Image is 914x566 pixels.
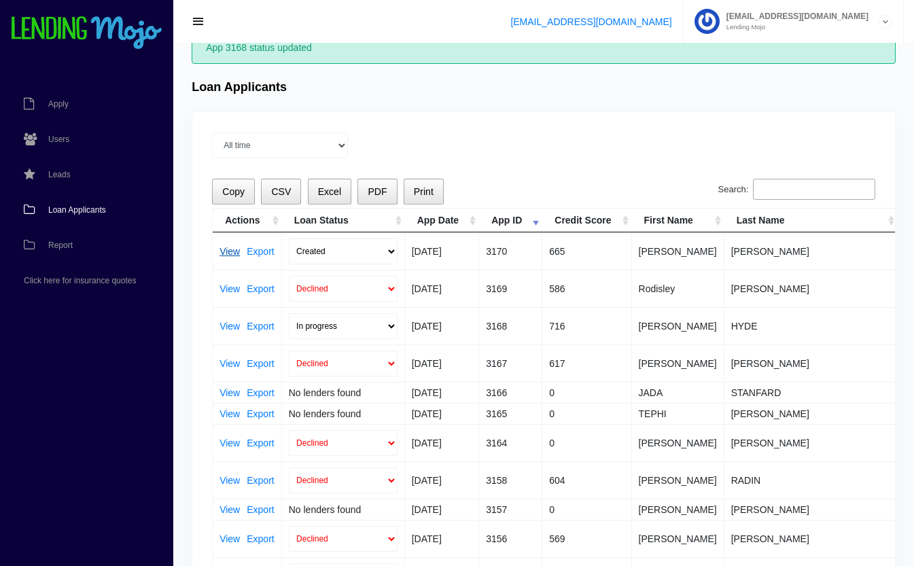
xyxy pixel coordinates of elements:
[219,247,240,256] a: View
[718,179,875,200] label: Search:
[632,209,724,232] th: First Name: activate to sort column ascending
[282,403,405,424] td: No lenders found
[479,499,542,520] td: 3157
[632,520,724,557] td: [PERSON_NAME]
[479,403,542,424] td: 3165
[724,520,898,557] td: [PERSON_NAME]
[632,344,724,382] td: [PERSON_NAME]
[213,209,282,232] th: Actions: activate to sort column ascending
[542,232,631,270] td: 665
[724,209,898,232] th: Last Name: activate to sort column ascending
[48,171,71,179] span: Leads
[414,186,434,197] span: Print
[724,344,898,382] td: [PERSON_NAME]
[542,499,631,520] td: 0
[632,403,724,424] td: TEPHI
[724,424,898,461] td: [PERSON_NAME]
[282,499,405,520] td: No lenders found
[405,461,479,499] td: [DATE]
[632,382,724,403] td: JADA
[219,505,240,514] a: View
[219,388,240,397] a: View
[753,179,875,200] input: Search:
[219,321,240,331] a: View
[720,24,868,31] small: Lending Mojo
[405,344,479,382] td: [DATE]
[479,520,542,557] td: 3156
[271,186,291,197] span: CSV
[479,344,542,382] td: 3167
[405,499,479,520] td: [DATE]
[247,321,274,331] a: Export
[724,499,898,520] td: [PERSON_NAME]
[632,307,724,344] td: [PERSON_NAME]
[282,209,405,232] th: Loan Status: activate to sort column ascending
[542,307,631,344] td: 716
[724,307,898,344] td: HYDE
[720,12,868,20] span: [EMAIL_ADDRESS][DOMAIN_NAME]
[405,403,479,424] td: [DATE]
[632,232,724,270] td: [PERSON_NAME]
[405,270,479,307] td: [DATE]
[724,382,898,403] td: STANFARD
[219,359,240,368] a: View
[632,461,724,499] td: [PERSON_NAME]
[542,461,631,499] td: 604
[405,307,479,344] td: [DATE]
[479,209,542,232] th: App ID: activate to sort column ascending
[219,284,240,294] a: View
[219,534,240,544] a: View
[192,80,287,95] h4: Loan Applicants
[724,461,898,499] td: RADIN
[247,409,274,419] a: Export
[48,241,73,249] span: Report
[247,534,274,544] a: Export
[405,520,479,557] td: [DATE]
[542,520,631,557] td: 569
[48,100,69,108] span: Apply
[247,505,274,514] a: Export
[219,476,240,485] a: View
[219,409,240,419] a: View
[247,247,274,256] a: Export
[724,403,898,424] td: [PERSON_NAME]
[10,16,163,50] img: logo-small.png
[222,186,245,197] span: Copy
[479,382,542,403] td: 3166
[724,270,898,307] td: [PERSON_NAME]
[212,179,255,205] button: Copy
[48,206,106,214] span: Loan Applicants
[357,179,397,205] button: PDF
[724,232,898,270] td: [PERSON_NAME]
[368,186,387,197] span: PDF
[542,403,631,424] td: 0
[247,438,274,448] a: Export
[24,277,136,285] span: Click here for insurance quotes
[261,179,301,205] button: CSV
[247,284,274,294] a: Export
[282,382,405,403] td: No lenders found
[48,135,69,143] span: Users
[405,209,479,232] th: App Date: activate to sort column ascending
[318,186,341,197] span: Excel
[404,179,444,205] button: Print
[247,388,274,397] a: Export
[405,424,479,461] td: [DATE]
[542,270,631,307] td: 586
[479,307,542,344] td: 3168
[542,382,631,403] td: 0
[192,32,896,64] div: App 3168 status updated
[308,179,352,205] button: Excel
[695,9,720,34] img: Profile image
[632,270,724,307] td: Rodisley
[479,270,542,307] td: 3169
[632,424,724,461] td: [PERSON_NAME]
[405,382,479,403] td: [DATE]
[479,424,542,461] td: 3164
[542,424,631,461] td: 0
[632,499,724,520] td: [PERSON_NAME]
[405,232,479,270] td: [DATE]
[542,209,631,232] th: Credit Score: activate to sort column ascending
[510,16,671,27] a: [EMAIL_ADDRESS][DOMAIN_NAME]
[479,232,542,270] td: 3170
